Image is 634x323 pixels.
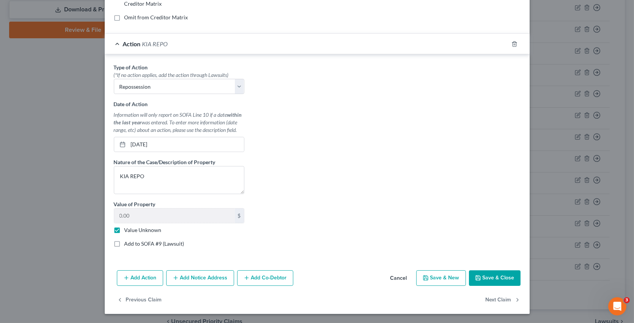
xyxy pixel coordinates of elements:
[235,209,244,223] div: $
[114,71,244,79] div: (*If no action applies, add the action through Lawsuits)
[166,270,234,286] button: Add Notice Address
[608,297,626,315] iframe: Intercom live chat
[114,64,148,71] span: Type of Action
[114,100,148,108] label: Date of Action
[114,209,235,223] input: 0.00
[124,240,184,248] label: Add to SOFA #9 (Lawsuit)
[124,14,188,20] span: Omit from Creditor Matrix
[117,292,162,308] button: Previous Claim
[237,270,293,286] button: Add Co-Debtor
[128,137,244,152] input: MM/DD/YYYY
[384,271,413,286] button: Cancel
[114,111,244,134] div: Information will only report on SOFA Line 10 if a date was entered. To enter more information (da...
[124,226,162,234] label: Value Unknown
[117,270,163,286] button: Add Action
[123,40,141,47] span: Action
[624,297,630,303] span: 3
[416,270,466,286] button: Save & New
[486,292,521,308] button: Next Claim
[142,40,168,47] span: KIA REPO
[114,200,156,208] label: Value of Property
[114,158,216,166] label: Nature of the Case/Description of Property
[469,270,521,286] button: Save & Close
